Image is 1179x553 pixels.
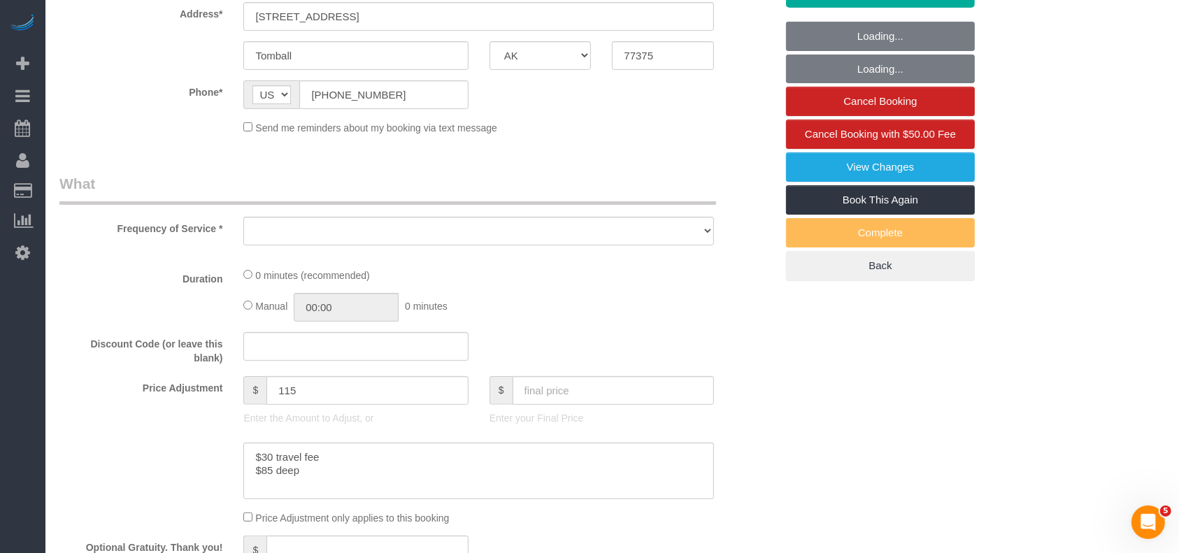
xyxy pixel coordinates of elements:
input: final price [513,376,715,405]
legend: What [59,173,716,205]
input: City* [243,41,468,70]
span: 0 minutes (recommended) [255,270,369,281]
input: Phone* [299,80,468,109]
p: Enter the Amount to Adjust, or [243,411,468,425]
label: Price Adjustment [49,376,233,395]
label: Phone* [49,80,233,99]
span: 5 [1160,505,1171,517]
label: Duration [49,267,233,286]
span: $ [243,376,266,405]
span: $ [490,376,513,405]
input: Zip Code* [612,41,714,70]
img: Automaid Logo [8,14,36,34]
label: Frequency of Service * [49,217,233,236]
a: Book This Again [786,185,975,215]
a: Cancel Booking with $50.00 Fee [786,120,975,149]
span: Price Adjustment only applies to this booking [255,512,449,524]
span: Manual [255,301,287,312]
iframe: Intercom live chat [1131,505,1165,539]
span: Cancel Booking with $50.00 Fee [805,128,956,140]
p: Enter your Final Price [490,411,714,425]
label: Discount Code (or leave this blank) [49,332,233,365]
a: View Changes [786,152,975,182]
a: Cancel Booking [786,87,975,116]
span: Send me reminders about my booking via text message [255,122,497,134]
span: 0 minutes [405,301,448,312]
a: Back [786,251,975,280]
label: Address* [49,2,233,21]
